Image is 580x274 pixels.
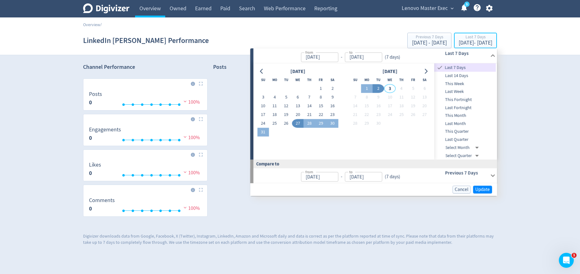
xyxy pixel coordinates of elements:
button: 4 [396,84,407,93]
button: Go to next month [421,67,430,76]
label: from [305,169,313,175]
button: 17 [257,111,269,119]
div: Last 7 Days [459,35,492,40]
div: This Week [434,80,496,88]
button: 7 [349,93,361,102]
th: Monday [361,76,372,84]
button: 12 [280,102,292,111]
button: 9 [327,93,338,102]
button: 18 [269,111,280,119]
span: / [100,22,102,27]
strong: 0 [89,134,92,142]
div: from-to(7 days)Last 7 Days [253,64,497,160]
button: 22 [315,111,327,119]
button: 21 [349,111,361,119]
button: 30 [372,119,384,128]
th: Thursday [304,76,315,84]
strong: 0 [89,99,92,106]
dt: Likes [89,161,101,168]
button: 1 [361,84,372,93]
div: Last 7 Days [434,64,496,72]
a: Overview [83,22,100,27]
button: 7 [304,93,315,102]
div: Last 14 Days [434,72,496,80]
button: 6 [292,93,303,102]
th: Thursday [396,76,407,84]
span: 100% [182,99,200,105]
svg: Comments 0 [86,197,205,214]
button: 23 [327,111,338,119]
button: 2 [372,84,384,93]
span: expand_more [449,6,455,11]
span: Cancel [455,187,468,192]
div: Last Week [434,88,496,96]
button: 24 [257,119,269,128]
span: 100% [182,135,200,141]
button: 19 [280,111,292,119]
h6: Previous 7 Days [445,169,488,177]
button: 25 [396,111,407,119]
button: Cancel [452,186,470,193]
div: [DATE] [381,67,399,76]
button: 1 [315,84,327,93]
button: 25 [269,119,280,128]
div: - [338,173,345,181]
div: [DATE] [288,67,307,76]
div: from-to(7 days)Last 7 Days [253,48,497,63]
button: 17 [384,102,395,111]
button: 29 [361,119,372,128]
button: 9 [372,93,384,102]
button: 14 [349,102,361,111]
th: Saturday [419,76,430,84]
span: This Week [434,80,496,87]
h2: Posts [213,63,227,73]
div: Previous 7 Days [412,35,447,40]
th: Wednesday [292,76,303,84]
span: Last 14 Days [434,73,496,79]
span: Lenovo Master Exec [402,3,448,13]
button: 29 [315,119,327,128]
span: Last Month [434,120,496,127]
span: Last Fortnight [434,104,496,111]
img: Placeholder [199,82,203,86]
button: 26 [407,111,419,119]
div: [DATE] - [DATE] [412,40,447,46]
button: 27 [419,111,430,119]
span: 100% [182,205,200,211]
button: 13 [419,93,430,102]
button: Last 7 Days[DATE]- [DATE] [454,33,497,48]
button: 23 [372,111,384,119]
div: Select Quarter [446,152,481,160]
button: 16 [327,102,338,111]
text: 5 [466,2,468,7]
div: - [338,54,345,61]
button: 4 [269,93,280,102]
svg: Likes 0 [86,162,205,178]
button: 28 [349,119,361,128]
div: Last Month [434,120,496,128]
th: Saturday [327,76,338,84]
button: Go to previous month [257,67,266,76]
button: 13 [292,102,303,111]
a: 5 [464,2,470,7]
button: Lenovo Master Exec [400,3,455,13]
span: This Quarter [434,128,496,135]
h1: LinkedIn [PERSON_NAME] Performance [83,31,209,50]
div: Select Month [446,144,481,152]
div: from-to(7 days)Previous 7 Days [253,168,497,183]
button: 5 [407,84,419,93]
button: 3 [257,93,269,102]
label: from [305,50,313,55]
h2: Channel Performance [83,63,208,71]
div: ( 7 days ) [382,54,403,61]
button: 14 [304,102,315,111]
label: to [349,169,353,175]
div: Compare to [250,160,497,168]
svg: Engagements 0 [86,127,205,143]
img: negative-performance.svg [182,170,188,174]
span: This Fortnight [434,96,496,103]
div: This Quarter [434,128,496,136]
svg: Posts 0 [86,91,205,108]
button: 28 [304,119,315,128]
button: 11 [396,93,407,102]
